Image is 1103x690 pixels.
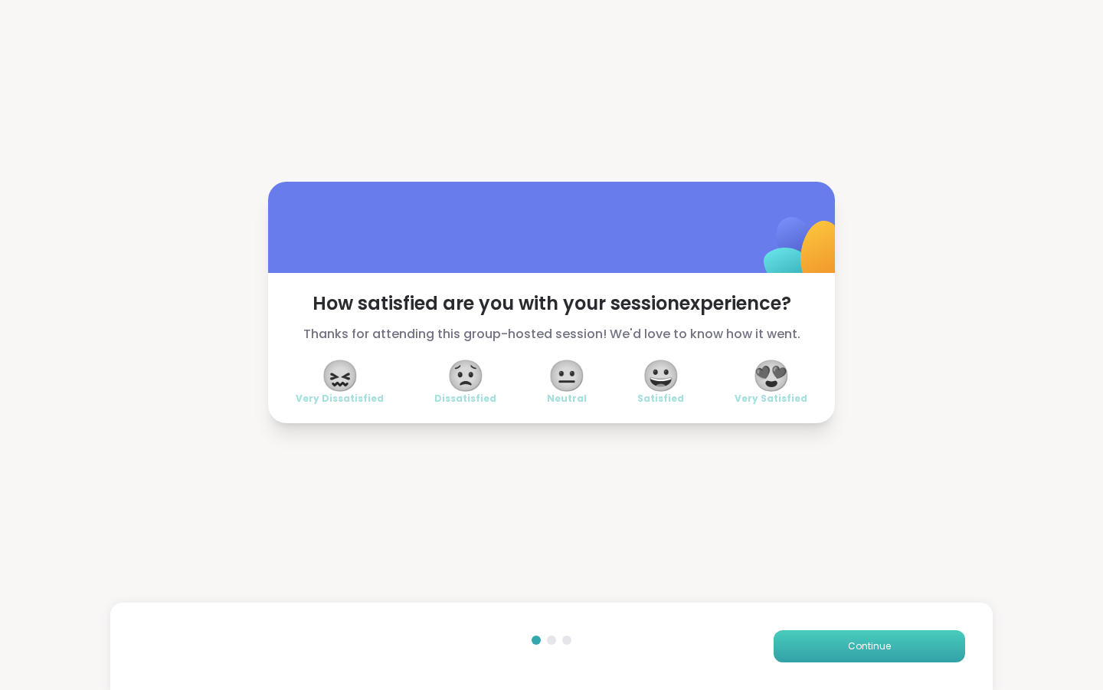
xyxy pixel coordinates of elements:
[735,393,807,405] span: Very Satisfied
[548,362,586,389] span: 😐
[434,393,496,405] span: Dissatisfied
[752,362,790,389] span: 😍
[296,393,384,405] span: Very Dissatisfied
[728,177,880,330] img: ShareWell Logomark
[296,291,807,316] span: How satisfied are you with your session experience?
[848,639,891,653] span: Continue
[447,362,485,389] span: 😟
[547,393,587,405] span: Neutral
[637,393,684,405] span: Satisfied
[296,325,807,343] span: Thanks for attending this group-hosted session! We'd love to know how it went.
[321,362,359,389] span: 😖
[642,362,680,389] span: 😀
[774,630,965,662] button: Continue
